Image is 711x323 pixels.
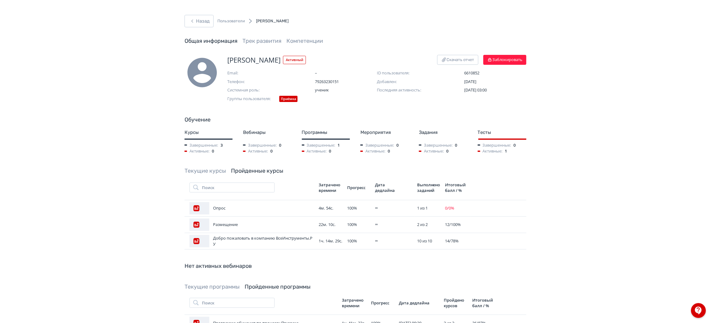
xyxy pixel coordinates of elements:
[279,142,281,148] span: 0
[329,148,331,154] span: 0
[419,142,452,148] span: Завершенные:
[445,205,455,211] span: 0 / 0 %
[417,222,428,227] span: 2 из 2
[270,148,273,154] span: 0
[190,219,314,231] div: Размещение
[505,148,507,154] span: 1
[377,87,439,93] span: Последняя активность:
[315,79,377,85] span: 79263230151
[347,222,357,227] span: 100 %
[465,70,526,76] span: 6610852
[185,15,214,27] button: Назад
[472,297,496,308] div: Итоговый балл / %
[279,96,298,102] div: Приёмка
[375,222,412,228] div: ∞
[185,262,526,270] div: Нет активных вебинаров
[231,167,283,174] a: Пройденные курсы
[342,297,366,308] div: Затрачено времени
[227,87,289,93] span: Системная роль:
[360,129,409,136] div: Мероприятия
[360,142,394,148] span: Завершенные:
[227,79,289,85] span: Телефон:
[227,96,277,104] span: Группы пользователя:
[185,167,226,174] a: Текущие курсы
[315,87,377,93] span: ученик
[419,148,444,154] span: Активные:
[245,283,311,290] a: Пройденные программы
[437,55,478,65] button: Скачать отчет
[417,238,432,244] span: 10 из 10
[375,182,397,193] div: Дата дедлайна
[256,19,289,23] span: [PERSON_NAME]
[417,182,440,193] div: Выполнено заданий
[185,148,209,154] span: Активные:
[319,238,324,244] span: 1ч.
[335,238,342,244] span: 29с.
[419,129,468,136] div: Задания
[325,238,334,244] span: 14м.
[478,129,526,136] div: Тесты
[455,142,457,148] span: 0
[347,238,357,244] span: 100 %
[445,238,459,244] span: 14 / 78 %
[243,148,268,154] span: Активные:
[283,56,306,64] span: Активный
[396,142,399,148] span: 0
[514,142,516,148] span: 0
[328,222,335,227] span: 10с.
[185,38,238,44] a: Общая информация
[243,129,292,136] div: Вебинары
[185,129,233,136] div: Курсы
[302,148,327,154] span: Активные:
[326,205,333,211] span: 54с.
[185,283,240,290] a: Текущие программы
[302,142,335,148] span: Завершенные:
[465,87,487,93] span: [DATE] 03:00
[185,142,218,148] span: Завершенные:
[190,202,314,215] div: Опрос
[347,205,357,211] span: 100 %
[185,116,526,124] div: Обучение
[465,79,477,84] span: [DATE]
[375,205,412,211] div: ∞
[190,235,314,247] div: Добро пожаловать в компанию ВсеИнструменты.РУ
[417,205,428,211] span: 1 из 1
[243,142,277,148] span: Завершенные:
[371,300,394,306] div: Прогресс
[360,148,385,154] span: Активные:
[478,148,503,154] span: Активные:
[444,297,468,308] div: Пройдено курсов
[227,70,289,76] span: Email:
[338,142,340,148] span: 1
[217,18,245,24] a: Пользователи
[445,222,461,227] span: 12 / 100 %
[286,38,323,44] a: Компетенции
[377,79,439,85] span: Добавлен:
[445,182,468,193] div: Итоговый балл / %
[399,300,439,306] div: Дата дедлайна
[212,148,214,154] span: 0
[319,182,342,193] div: Затрачено времени
[302,129,351,136] div: Программы
[242,38,281,44] a: Трек развития
[483,55,526,65] button: Заблокировать
[347,185,370,190] div: Прогресс
[375,238,412,244] div: ∞
[319,205,325,211] span: 4м.
[220,142,223,148] span: 3
[227,55,281,65] span: [PERSON_NAME]
[315,70,377,76] span: –
[319,222,327,227] span: 22м.
[377,70,439,76] span: ID пользователя:
[388,148,390,154] span: 0
[446,148,448,154] span: 0
[478,142,511,148] span: Завершенные:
